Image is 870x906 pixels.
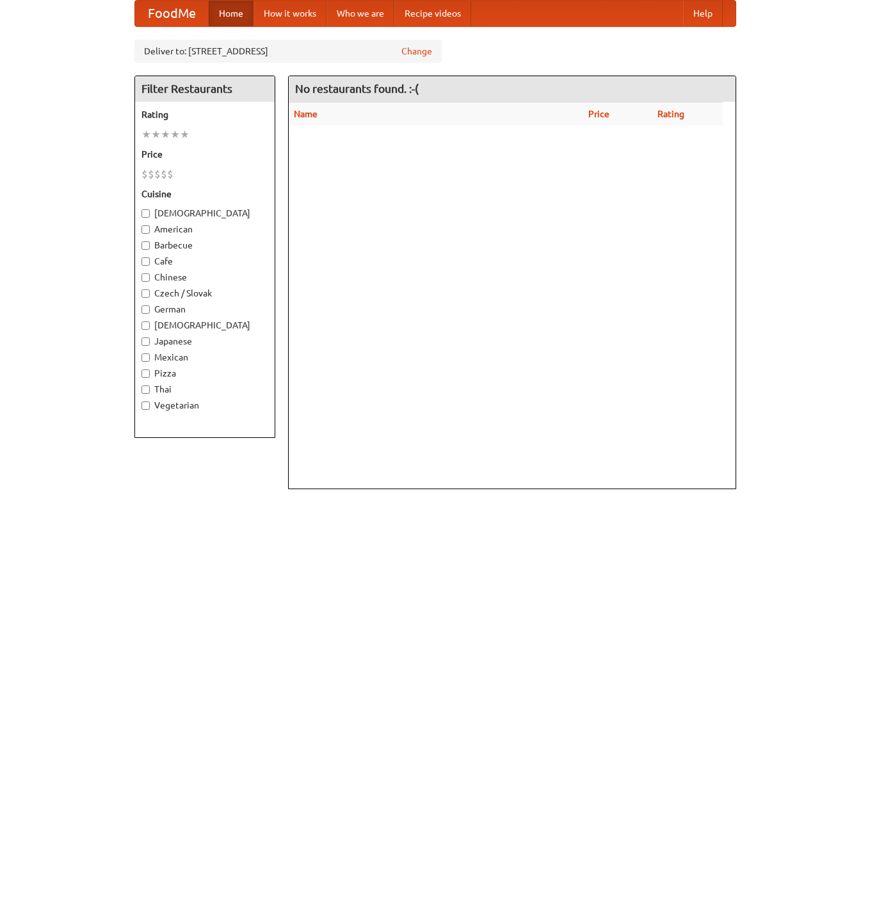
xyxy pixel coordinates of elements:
[161,167,167,181] li: $
[141,369,150,378] input: Pizza
[141,239,268,252] label: Barbecue
[154,167,161,181] li: $
[141,385,150,394] input: Thai
[254,1,326,26] a: How it works
[588,109,609,119] a: Price
[167,167,173,181] li: $
[141,399,268,412] label: Vegetarian
[141,335,268,348] label: Japanese
[170,127,180,142] li: ★
[135,1,209,26] a: FoodMe
[141,223,268,236] label: American
[294,109,318,119] a: Name
[141,188,268,200] h5: Cuisine
[141,401,150,410] input: Vegetarian
[326,1,394,26] a: Who we are
[151,127,161,142] li: ★
[141,321,150,330] input: [DEMOGRAPHIC_DATA]
[141,167,148,181] li: $
[401,45,432,58] a: Change
[141,305,150,314] input: German
[141,148,268,161] h5: Price
[141,209,150,218] input: [DEMOGRAPHIC_DATA]
[161,127,170,142] li: ★
[141,289,150,298] input: Czech / Slovak
[134,40,442,63] div: Deliver to: [STREET_ADDRESS]
[141,225,150,234] input: American
[141,319,268,332] label: [DEMOGRAPHIC_DATA]
[180,127,189,142] li: ★
[394,1,471,26] a: Recipe videos
[295,83,419,95] ng-pluralize: No restaurants found. :-(
[141,273,150,282] input: Chinese
[657,109,684,119] a: Rating
[141,287,268,300] label: Czech / Slovak
[141,255,268,268] label: Cafe
[141,207,268,220] label: [DEMOGRAPHIC_DATA]
[141,303,268,316] label: German
[141,241,150,250] input: Barbecue
[141,271,268,284] label: Chinese
[141,257,150,266] input: Cafe
[141,383,268,396] label: Thai
[141,127,151,142] li: ★
[209,1,254,26] a: Home
[141,367,268,380] label: Pizza
[141,351,268,364] label: Mexican
[141,108,268,121] h5: Rating
[135,76,275,102] h4: Filter Restaurants
[148,167,154,181] li: $
[141,337,150,346] input: Japanese
[683,1,723,26] a: Help
[141,353,150,362] input: Mexican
